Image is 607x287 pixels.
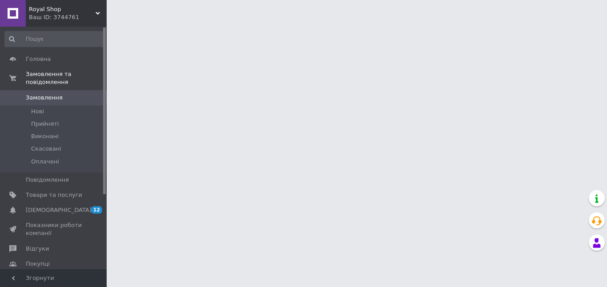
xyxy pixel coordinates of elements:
[26,245,49,253] span: Відгуки
[31,145,61,153] span: Скасовані
[26,260,50,268] span: Покупці
[26,94,63,102] span: Замовлення
[4,31,105,47] input: Пошук
[31,132,59,140] span: Виконані
[26,191,82,199] span: Товари та послуги
[26,221,82,237] span: Показники роботи компанії
[31,158,59,166] span: Оплачені
[26,206,92,214] span: [DEMOGRAPHIC_DATA]
[26,176,69,184] span: Повідомлення
[91,206,102,214] span: 12
[31,120,59,128] span: Прийняті
[31,108,44,116] span: Нові
[29,13,107,21] div: Ваш ID: 3744761
[26,70,107,86] span: Замовлення та повідомлення
[26,55,51,63] span: Головна
[29,5,96,13] span: Royal Shop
